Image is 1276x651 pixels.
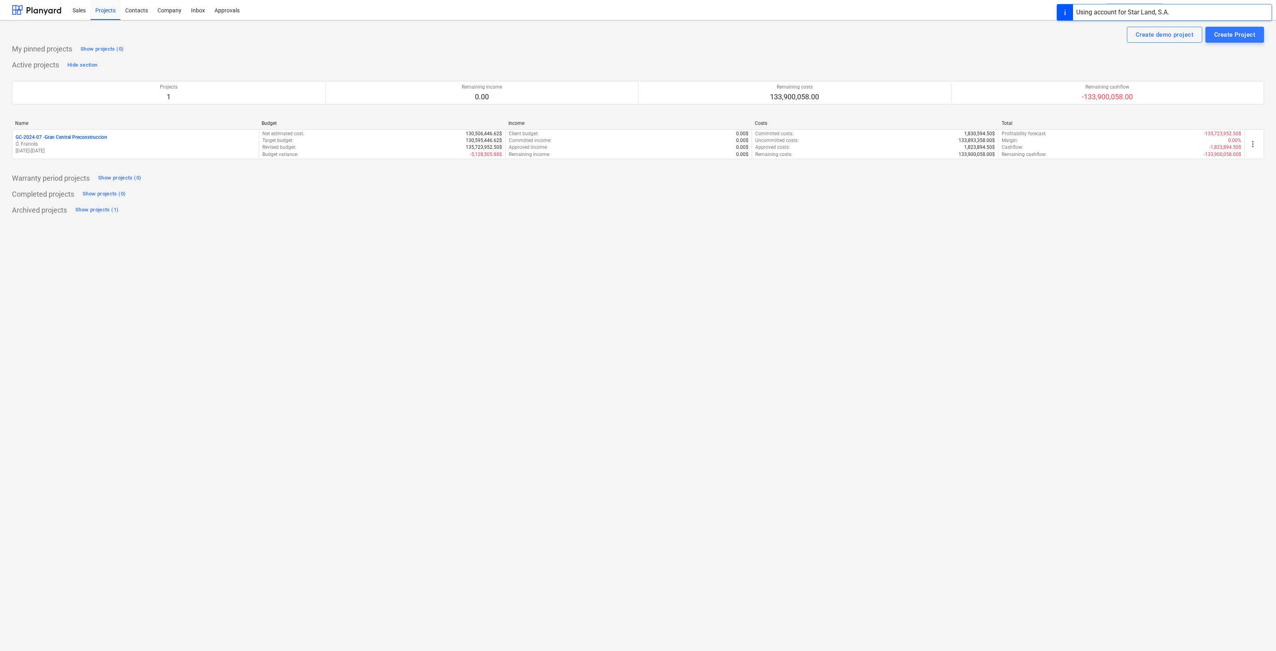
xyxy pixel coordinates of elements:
[16,148,256,154] p: [DATE] - [DATE]
[79,43,126,55] button: Show projects (0)
[16,141,256,148] p: Ó. Francés
[964,130,995,137] p: 1,830,594.50$
[755,151,792,158] p: Remaining costs :
[1082,92,1133,102] p: -133,900,058.00
[964,144,995,151] p: 1,823,894.50$
[160,84,177,91] p: Projects
[262,151,298,158] p: Budget variance :
[160,92,177,102] p: 1
[1204,151,1241,158] p: -133,900,058.00$
[83,189,126,199] div: Show projects (0)
[1127,27,1202,43] button: Create demo project
[65,59,99,71] button: Hide section
[12,44,72,54] p: My pinned projects
[12,60,59,70] p: Active projects
[462,92,502,102] p: 0.00
[81,188,128,201] button: Show projects (0)
[16,134,256,154] div: GC-2024-07 -Gran Central PreconstruccionÓ. Francés[DATE]-[DATE]
[12,174,90,183] p: Warranty period projects
[1209,144,1241,151] p: -1,823,894.50$
[736,130,748,137] p: 0.00$
[96,172,143,185] button: Show projects (0)
[81,45,124,54] div: Show projects (0)
[1248,139,1258,149] span: more_vert
[755,144,790,151] p: Approved costs :
[1136,30,1193,40] div: Create demo project
[98,174,141,183] div: Show projects (0)
[1082,84,1133,91] p: Remaining cashflow
[509,130,539,137] p: Client budget :
[509,151,550,158] p: Remaining income :
[1002,120,1242,126] div: Total
[67,61,97,70] div: Hide section
[12,189,74,199] p: Completed projects
[1002,151,1047,158] p: Remaining cashflow :
[262,120,502,126] div: Budget
[736,151,748,158] p: 0.00$
[1002,137,1018,144] p: Margin :
[508,120,748,126] div: Income
[16,134,107,141] p: GC-2024-07 - Gran Central Preconstruccion
[755,137,799,144] p: Uncommitted costs :
[770,92,819,102] p: 133,900,058.00
[755,130,794,137] p: Committed costs :
[262,130,304,137] p: Net estimated cost :
[736,144,748,151] p: 0.00$
[75,205,118,215] div: Show projects (1)
[1214,30,1255,40] div: Create Project
[959,137,995,144] p: 133,893,358.00$
[736,137,748,144] p: 0.00$
[959,151,995,158] p: 133,900,058.00$
[466,137,502,144] p: 130,595,446.62$
[15,120,255,126] div: Name
[1228,137,1241,144] p: 0.00%
[755,120,995,126] div: Costs
[262,137,293,144] p: Target budget :
[770,84,819,91] p: Remaining costs
[509,144,548,151] p: Approved income :
[509,137,551,144] p: Committed income :
[262,144,296,151] p: Revised budget :
[466,144,502,151] p: 135,723,952.50$
[1002,130,1047,137] p: Profitability forecast :
[462,84,502,91] p: Remaining income
[1076,8,1169,17] div: Using account for Star Land, S.A.
[470,151,502,158] p: -5,128,505.88$
[73,204,120,217] button: Show projects (1)
[12,205,67,215] p: Archived projects
[1204,130,1241,137] p: -135,723,952.50$
[1002,144,1023,151] p: Cashflow :
[466,130,502,137] p: 130,506,446.62$
[1205,27,1264,43] button: Create Project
